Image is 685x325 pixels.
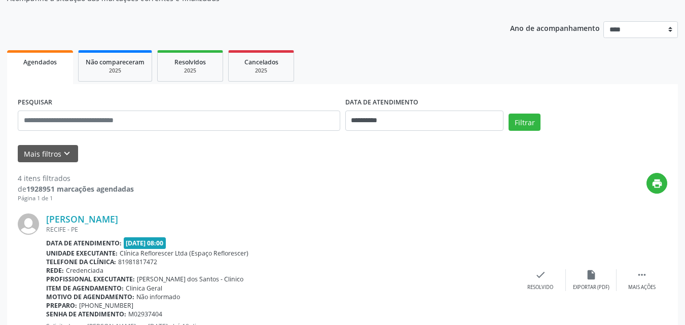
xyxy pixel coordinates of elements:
[586,269,597,280] i: insert_drive_file
[18,95,52,111] label: PESQUISAR
[124,237,166,249] span: [DATE] 08:00
[120,249,248,258] span: Clínica Reflorescer Ltda (Espaço Reflorescer)
[18,194,134,203] div: Página 1 de 1
[18,184,134,194] div: de
[46,225,515,234] div: RECIFE - PE
[174,58,206,66] span: Resolvidos
[510,21,600,34] p: Ano de acompanhamento
[46,301,77,310] b: Preparo:
[136,293,180,301] span: Não informado
[46,249,118,258] b: Unidade executante:
[79,301,133,310] span: [PHONE_NUMBER]
[646,173,667,194] button: print
[46,310,126,318] b: Senha de atendimento:
[527,284,553,291] div: Resolvido
[535,269,546,280] i: check
[165,67,215,75] div: 2025
[26,184,134,194] strong: 1928951 marcações agendadas
[509,114,540,131] button: Filtrar
[46,284,124,293] b: Item de agendamento:
[46,293,134,301] b: Motivo de agendamento:
[126,284,162,293] span: Clinica Geral
[23,58,57,66] span: Agendados
[46,266,64,275] b: Rede:
[46,275,135,283] b: Profissional executante:
[236,67,286,75] div: 2025
[86,58,145,66] span: Não compareceram
[86,67,145,75] div: 2025
[46,258,116,266] b: Telefone da clínica:
[345,95,418,111] label: DATA DE ATENDIMENTO
[46,213,118,225] a: [PERSON_NAME]
[573,284,609,291] div: Exportar (PDF)
[137,275,243,283] span: [PERSON_NAME] dos Santos - Clinico
[128,310,162,318] span: M02937404
[66,266,103,275] span: Credenciada
[18,145,78,163] button: Mais filtroskeyboard_arrow_down
[18,173,134,184] div: 4 itens filtrados
[46,239,122,247] b: Data de atendimento:
[636,269,647,280] i: 
[118,258,157,266] span: 81981817472
[18,213,39,235] img: img
[652,178,663,189] i: print
[61,148,73,159] i: keyboard_arrow_down
[628,284,656,291] div: Mais ações
[244,58,278,66] span: Cancelados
